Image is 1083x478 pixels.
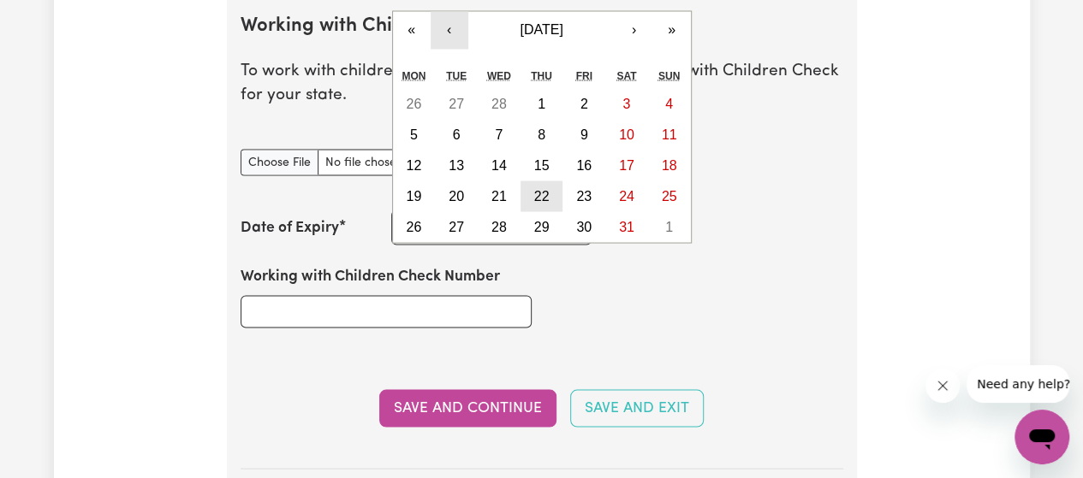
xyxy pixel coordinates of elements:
abbr: March 1, 2029 [538,96,545,110]
button: March 22, 2029 [521,180,563,211]
button: » [653,11,691,49]
button: March 28, 2029 [478,211,521,242]
button: Save and Exit [570,389,704,427]
abbr: March 29, 2029 [534,219,550,233]
h2: Working with Children Check [241,15,843,38]
abbr: March 22, 2029 [534,188,550,203]
abbr: March 15, 2029 [534,157,550,172]
button: March 3, 2029 [605,88,648,119]
button: February 26, 2029 [393,88,436,119]
abbr: Wednesday [487,69,511,81]
button: March 26, 2029 [393,211,436,242]
abbr: March 8, 2029 [538,127,545,141]
button: February 28, 2029 [478,88,521,119]
abbr: March 23, 2029 [576,188,592,203]
button: March 1, 2029 [521,88,563,119]
iframe: Button to launch messaging window [1015,410,1069,464]
button: March 5, 2029 [393,119,436,150]
abbr: March 28, 2029 [491,219,507,233]
button: ‹ [431,11,468,49]
button: March 14, 2029 [478,150,521,180]
abbr: March 4, 2029 [665,96,673,110]
button: March 31, 2029 [605,211,648,242]
abbr: Friday [575,69,592,81]
abbr: March 30, 2029 [576,219,592,233]
button: March 12, 2029 [393,150,436,180]
button: Save and Continue [379,389,556,427]
abbr: March 12, 2029 [406,157,421,172]
span: [DATE] [520,22,562,37]
button: March 8, 2029 [521,119,563,150]
abbr: March 2, 2029 [580,96,588,110]
abbr: February 26, 2029 [406,96,421,110]
p: To work with children, you are required to have a Working with Children Check for your state. [241,59,843,109]
button: March 20, 2029 [435,180,478,211]
abbr: March 11, 2029 [662,127,677,141]
button: March 25, 2029 [648,180,691,211]
abbr: March 16, 2029 [576,157,592,172]
abbr: Sunday [658,69,680,81]
button: March 29, 2029 [521,211,563,242]
button: › [616,11,653,49]
abbr: March 17, 2029 [619,157,634,172]
button: March 16, 2029 [562,150,605,180]
abbr: April 1, 2029 [665,219,673,233]
abbr: March 27, 2029 [449,219,464,233]
abbr: Tuesday [446,69,467,81]
iframe: Message from company [967,365,1069,403]
button: March 24, 2029 [605,180,648,211]
button: March 30, 2029 [562,211,605,242]
button: March 2, 2029 [562,88,605,119]
abbr: March 6, 2029 [453,127,461,141]
label: Date of Expiry [241,216,339,239]
button: March 17, 2029 [605,150,648,180]
label: Working with Children Check Number [241,265,500,287]
abbr: March 31, 2029 [619,219,634,233]
abbr: March 18, 2029 [662,157,677,172]
span: Need any help? [10,12,104,26]
button: March 6, 2029 [435,119,478,150]
iframe: Close message [925,369,960,403]
button: March 4, 2029 [648,88,691,119]
abbr: March 10, 2029 [619,127,634,141]
button: March 27, 2029 [435,211,478,242]
abbr: March 24, 2029 [619,188,634,203]
abbr: Monday [402,69,425,81]
abbr: March 9, 2029 [580,127,588,141]
button: March 11, 2029 [648,119,691,150]
abbr: March 21, 2029 [491,188,507,203]
abbr: February 28, 2029 [491,96,507,110]
button: March 7, 2029 [478,119,521,150]
button: April 1, 2029 [648,211,691,242]
button: March 9, 2029 [562,119,605,150]
button: March 10, 2029 [605,119,648,150]
abbr: March 7, 2029 [495,127,503,141]
button: February 27, 2029 [435,88,478,119]
abbr: March 19, 2029 [406,188,421,203]
abbr: March 5, 2029 [410,127,418,141]
abbr: March 20, 2029 [449,188,464,203]
abbr: February 27, 2029 [449,96,464,110]
button: March 18, 2029 [648,150,691,180]
button: March 15, 2029 [521,150,563,180]
abbr: March 3, 2029 [622,96,630,110]
button: March 13, 2029 [435,150,478,180]
abbr: March 14, 2029 [491,157,507,172]
abbr: March 25, 2029 [662,188,677,203]
button: March 23, 2029 [562,180,605,211]
button: March 21, 2029 [478,180,521,211]
button: March 19, 2029 [393,180,436,211]
abbr: March 13, 2029 [449,157,464,172]
abbr: March 26, 2029 [406,219,421,233]
abbr: Saturday [616,69,636,81]
abbr: Thursday [531,69,552,81]
button: « [393,11,431,49]
button: [DATE] [468,11,616,49]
